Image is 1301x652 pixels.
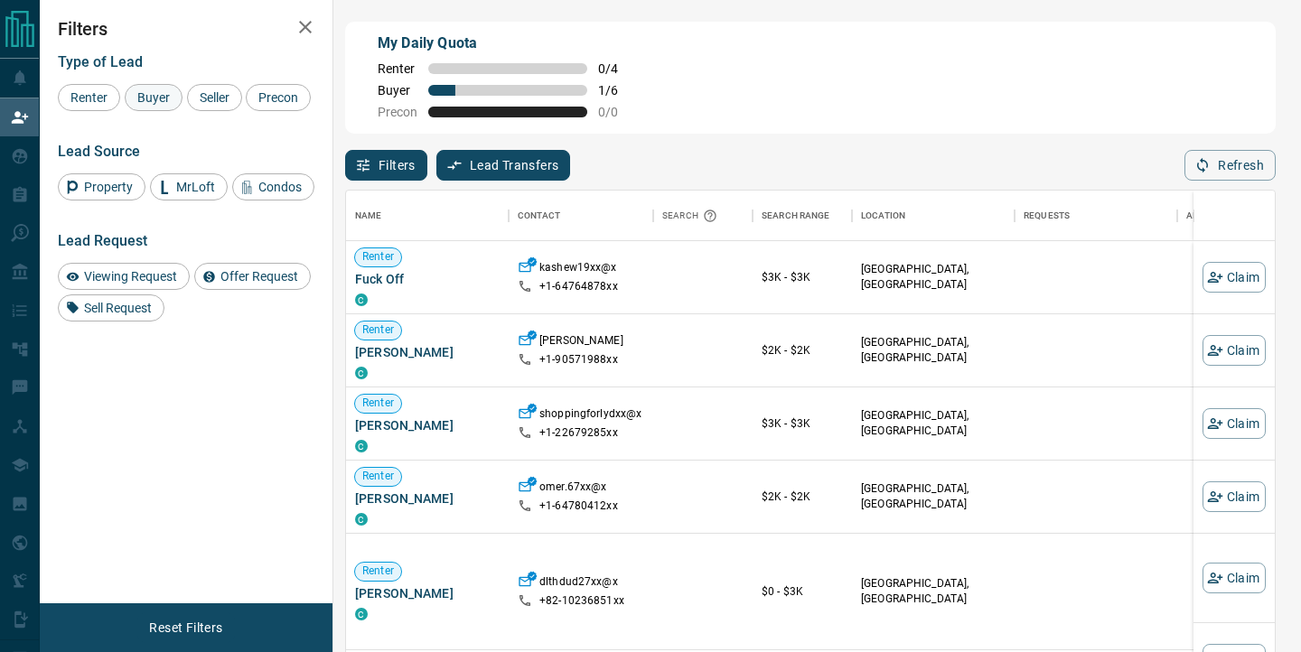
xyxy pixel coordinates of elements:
[346,191,509,241] div: Name
[762,342,843,359] p: $2K - $2K
[762,191,830,241] div: Search Range
[355,343,500,361] span: [PERSON_NAME]
[378,33,638,54] p: My Daily Quota
[762,415,843,432] p: $3K - $3K
[137,612,234,643] button: Reset Filters
[150,173,228,200] div: MrLoft
[1203,563,1266,593] button: Claim
[539,352,618,368] p: +1- 90571988xx
[58,232,147,249] span: Lead Request
[170,180,221,194] span: MrLoft
[1203,335,1266,366] button: Claim
[355,416,500,434] span: [PERSON_NAME]
[355,270,500,288] span: Fuck Off
[355,513,368,526] div: condos.ca
[232,173,314,200] div: Condos
[861,335,1006,366] p: [GEOGRAPHIC_DATA], [GEOGRAPHIC_DATA]
[58,294,164,321] div: Sell Request
[355,584,500,602] span: [PERSON_NAME]
[1024,191,1070,241] div: Requests
[378,61,417,76] span: Renter
[78,269,183,284] span: Viewing Request
[64,90,114,105] span: Renter
[539,279,618,294] p: +1- 64764878xx
[58,173,145,200] div: Property
[861,576,1006,607] p: [GEOGRAPHIC_DATA], [GEOGRAPHIC_DATA]
[193,90,236,105] span: Seller
[539,406,641,425] p: shoppingforlydxx@x
[125,84,183,111] div: Buyer
[762,489,843,505] p: $2K - $2K
[598,61,638,76] span: 0 / 4
[355,322,401,338] span: Renter
[539,498,618,514] p: +1- 64780412xx
[246,84,311,111] div: Precon
[355,440,368,452] div: condos.ca
[78,301,158,315] span: Sell Request
[252,180,308,194] span: Condos
[436,150,571,181] button: Lead Transfers
[58,263,190,290] div: Viewing Request
[539,574,618,593] p: dlthdud27xx@x
[378,105,417,119] span: Precon
[345,150,427,181] button: Filters
[355,293,368,306] div: condos.ca
[214,269,304,284] span: Offer Request
[518,191,560,241] div: Contact
[58,84,120,111] div: Renter
[762,583,843,600] p: $0 - $3K
[252,90,304,105] span: Precon
[662,191,722,241] div: Search
[355,249,401,265] span: Renter
[1203,481,1266,512] button: Claim
[861,262,1006,293] p: [GEOGRAPHIC_DATA], [GEOGRAPHIC_DATA]
[58,18,314,40] h2: Filters
[1184,150,1276,181] button: Refresh
[1015,191,1177,241] div: Requests
[539,425,618,441] p: +1- 22679285xx
[539,480,606,498] p: omer.67xx@x
[539,333,623,352] p: [PERSON_NAME]
[598,105,638,119] span: 0 / 0
[355,608,368,620] div: condos.ca
[509,191,653,241] div: Contact
[187,84,242,111] div: Seller
[355,489,500,508] span: [PERSON_NAME]
[539,260,617,279] p: kashew19xx@x
[1203,262,1266,293] button: Claim
[58,143,140,160] span: Lead Source
[355,564,401,579] span: Renter
[861,481,1006,512] p: [GEOGRAPHIC_DATA], [GEOGRAPHIC_DATA]
[753,191,852,241] div: Search Range
[194,263,311,290] div: Offer Request
[861,191,905,241] div: Location
[598,83,638,98] span: 1 / 6
[539,593,624,609] p: +82- 10236851xx
[78,180,139,194] span: Property
[355,396,401,411] span: Renter
[378,83,417,98] span: Buyer
[355,469,401,484] span: Renter
[861,408,1006,439] p: [GEOGRAPHIC_DATA], [GEOGRAPHIC_DATA]
[355,191,382,241] div: Name
[131,90,176,105] span: Buyer
[355,367,368,379] div: condos.ca
[852,191,1015,241] div: Location
[58,53,143,70] span: Type of Lead
[762,269,843,285] p: $3K - $3K
[1203,408,1266,439] button: Claim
